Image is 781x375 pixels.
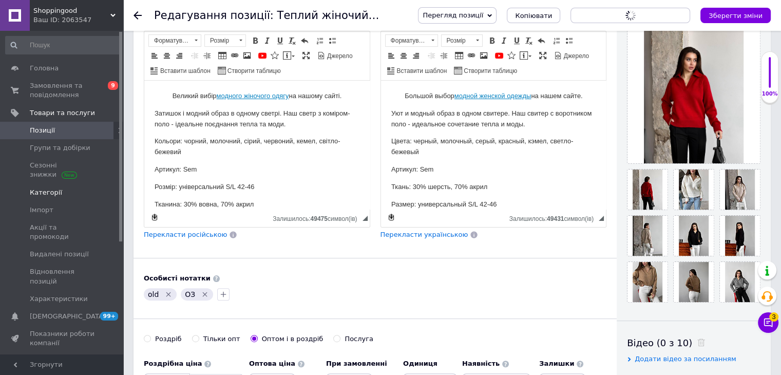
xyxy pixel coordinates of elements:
[769,312,778,322] span: 3
[381,81,606,209] iframe: Редактор, 88BD4A6F-0BE8-4F4E-B1C2-A7F5BF275F8B
[229,50,240,61] a: Вставити/Редагувати посилання (Ctrl+L)
[403,359,457,368] label: Одиниця
[241,50,253,61] a: Зображення
[537,50,548,61] a: Максимізувати
[442,35,472,46] span: Розмір
[426,50,437,61] a: Зменшити відступ
[189,50,200,61] a: Зменшити відступ
[174,50,185,61] a: По правому краю
[274,35,285,46] a: Підкреслений (Ctrl+U)
[547,215,564,222] span: 49431
[144,360,202,367] b: Роздрібна ціна
[563,35,575,46] a: Вставити/видалити маркований список
[515,12,552,20] span: Копіювати
[30,294,88,304] span: Характеристики
[273,213,362,222] div: Кiлькiсть символiв
[108,81,118,90] span: 9
[148,290,159,298] span: old
[149,50,160,61] a: По лівому краю
[345,334,373,344] div: Послуга
[217,50,228,61] a: Таблиця
[441,34,483,47] a: Розмір
[518,50,533,61] a: Вставити повідомлення
[493,50,505,61] a: Додати відео з YouTube
[395,67,447,76] span: Вставити шаблон
[511,35,522,46] a: Підкреслений (Ctrl+U)
[314,35,326,46] a: Вставити/видалити нумерований список
[144,231,227,238] span: Перекласти російською
[10,119,215,129] p: Тканина: 30% вовна, 70% акрил
[300,50,312,61] a: Максимізувати
[257,50,268,61] a: Додати відео з YouTube
[599,216,604,221] span: Потягніть для зміни розмірів
[262,35,273,46] a: Курсив (Ctrl+I)
[462,360,500,367] b: Наявність
[205,35,236,46] span: Розмір
[287,35,298,46] a: Видалити форматування
[30,205,53,215] span: Імпорт
[30,188,62,197] span: Категорії
[155,334,182,344] div: Роздріб
[161,50,173,61] a: По центру
[761,90,778,98] div: 100%
[144,81,370,209] iframe: Редактор, F4386E47-3144-44ED-A3E5-9F2CE2657775
[216,65,282,76] a: Створити таблицю
[30,108,95,118] span: Товари та послуги
[462,67,517,76] span: Створити таблицю
[386,50,397,61] a: По лівому краю
[423,11,483,19] span: Перегляд позиції
[507,8,560,23] button: Копіювати
[761,51,778,103] div: 100% Якість заповнення
[30,143,90,153] span: Групи та добірки
[201,290,209,298] svg: Видалити мітку
[148,34,201,47] a: Форматування
[316,50,354,61] a: Джерело
[466,50,477,61] a: Вставити/Редагувати посилання (Ctrl+L)
[30,267,95,286] span: Відновлення позицій
[326,52,353,61] span: Джерело
[30,126,55,135] span: Позиції
[536,35,547,46] a: Повернути (Ctrl+Z)
[149,35,191,46] span: Форматування
[249,360,295,367] b: Оптова ціна
[250,35,261,46] a: Жирний (Ctrl+B)
[386,65,449,76] a: Вставити шаблон
[281,50,296,61] a: Вставити повідомлення
[201,50,213,61] a: Збільшити відступ
[5,36,121,54] input: Пошук
[758,312,778,333] button: Чат з покупцем3
[327,35,338,46] a: Вставити/видалити маркований список
[299,35,310,46] a: Повернути (Ctrl+Z)
[154,9,546,22] h1: Редагування позиції: Теплий жіночий светр з коміром поло Ssof2180
[164,290,173,298] svg: Видалити мітку
[149,65,212,76] a: Вставити шаблон
[30,312,106,321] span: [DEMOGRAPHIC_DATA]
[385,34,438,47] a: Форматування
[149,212,160,223] a: Зробити резервну копію зараз
[144,274,211,282] b: Особисті нотатки
[700,8,771,23] button: Зберегти зміни
[363,216,368,221] span: Потягніть для зміни розмірів
[204,34,246,47] a: Розмір
[478,50,489,61] a: Зображення
[159,67,211,76] span: Вставити шаблон
[410,50,422,61] a: По правому краю
[635,355,736,363] span: Додати відео за посиланням
[30,161,95,179] span: Сезонні знижки
[30,223,95,241] span: Акції та промокоди
[134,11,142,20] div: Повернутися назад
[30,64,59,73] span: Головна
[380,231,468,238] span: Перекласти українською
[386,35,428,46] span: Форматування
[30,250,89,259] span: Видалені позиції
[33,6,110,15] span: Shoppingood
[523,35,535,46] a: Видалити форматування
[33,15,123,25] div: Ваш ID: 2063547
